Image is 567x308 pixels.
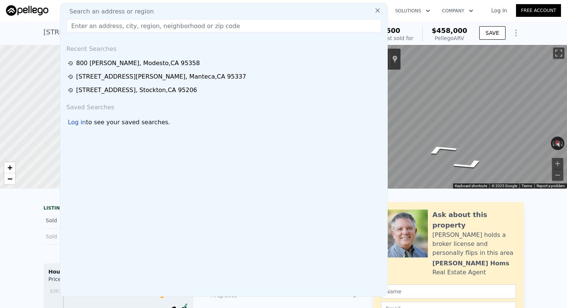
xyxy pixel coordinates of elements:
span: to see your saved searches. [86,118,170,127]
button: Zoom in [552,158,563,169]
img: Pellego [6,5,48,16]
a: [STREET_ADDRESS], Stockton,CA 95206 [68,86,382,95]
div: [STREET_ADDRESS] , Stockton , CA 95206 [76,86,197,95]
div: Ask about this property [432,210,516,231]
div: [PERSON_NAME] Homs [432,259,509,268]
span: Search an address or region [63,7,154,16]
button: Toggle fullscreen view [553,48,564,59]
div: Sold [46,232,112,241]
div: [STREET_ADDRESS][PERSON_NAME] , Manteca , CA 95337 [76,72,246,81]
a: [STREET_ADDRESS][PERSON_NAME], Manteca,CA 95337 [68,72,382,81]
span: $458,000 [432,27,467,34]
button: Solutions [389,4,436,18]
a: Show location on map [392,55,397,63]
button: Reset the view [552,136,564,151]
path: Go North, Mercy Ave [413,141,469,158]
path: Go South, Mercy Ave [441,157,497,173]
span: + [7,163,12,172]
div: LISTING & SALE HISTORY [43,205,193,213]
span: − [7,174,12,183]
button: Keyboard shortcuts [455,183,487,189]
a: Zoom in [4,162,15,173]
button: Show Options [508,25,523,40]
div: Sold [46,216,112,225]
div: Street View [343,45,567,189]
a: Terms (opens in new tab) [522,184,532,188]
a: Free Account [516,4,561,17]
input: Name [381,284,516,299]
button: Rotate clockwise [561,137,565,150]
button: Rotate counterclockwise [551,137,555,150]
div: Log in [68,118,86,127]
div: Map [343,45,567,189]
div: Recent Searches [63,39,384,57]
button: SAVE [479,26,505,40]
button: Zoom out [552,170,563,181]
div: Pellego ARV [432,34,467,42]
a: Log In [482,7,516,14]
button: Company [436,4,479,18]
span: © 2025 Google [492,184,517,188]
tspan: $361 [50,289,61,294]
a: Zoom out [4,173,15,185]
div: 800 [PERSON_NAME] , Modesto , CA 95358 [76,59,200,68]
div: [STREET_ADDRESS] , Modesto , CA 95358 [43,27,181,37]
a: Report a problem [537,184,565,188]
div: Real Estate Agent [432,268,486,277]
div: Saved Searches [63,97,384,115]
div: [PERSON_NAME] holds a broker license and personally flips in this area [432,231,516,257]
a: 800 [PERSON_NAME], Modesto,CA 95358 [68,59,382,68]
input: Enter an address, city, region, neighborhood or zip code [66,19,381,33]
div: Price per Square Foot [48,275,118,287]
div: Houses Median Sale [48,268,189,275]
